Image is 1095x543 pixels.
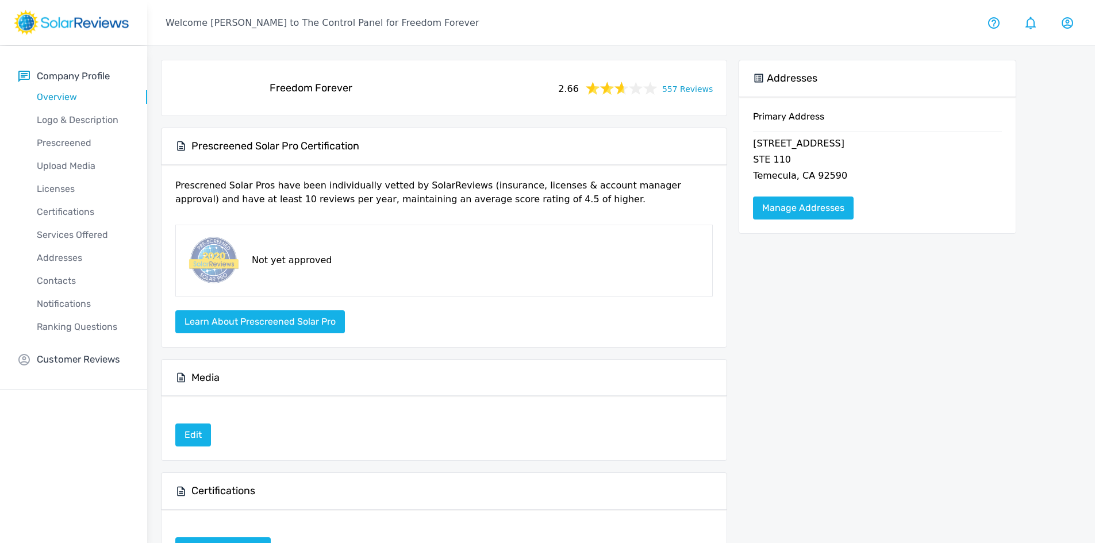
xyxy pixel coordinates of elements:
p: Not yet approved [252,253,332,267]
a: Upload Media [18,155,147,178]
p: Overview [18,90,147,104]
button: Learn about Prescreened Solar Pro [175,310,345,333]
p: Services Offered [18,228,147,242]
h5: Certifications [191,484,255,498]
p: Welcome [PERSON_NAME] to The Control Panel for Freedom Forever [166,16,479,30]
span: 2.66 [558,80,579,96]
a: Addresses [18,247,147,269]
a: Learn about Prescreened Solar Pro [175,316,345,327]
p: Certifications [18,205,147,219]
p: Company Profile [37,69,110,83]
p: Addresses [18,251,147,265]
p: Customer Reviews [37,352,120,367]
p: Notifications [18,297,147,311]
p: Ranking Questions [18,320,147,334]
a: Contacts [18,269,147,292]
a: Logo & Description [18,109,147,132]
a: Edit [175,429,211,440]
a: Prescreened [18,132,147,155]
a: Licenses [18,178,147,201]
a: Manage Addresses [753,197,854,219]
h5: Freedom Forever [270,82,352,95]
p: STE 110 [753,153,1002,169]
a: Overview [18,86,147,109]
p: Logo & Description [18,113,147,127]
a: Notifications [18,292,147,315]
h6: Primary Address [753,111,1002,132]
img: prescreened-badge.png [185,234,240,287]
p: Upload Media [18,159,147,173]
a: Ranking Questions [18,315,147,338]
p: Licenses [18,182,147,196]
a: Services Offered [18,224,147,247]
h5: Addresses [767,72,817,85]
a: Edit [175,423,211,446]
p: Contacts [18,274,147,288]
h5: Prescreened Solar Pro Certification [191,140,359,153]
p: Temecula, CA 92590 [753,169,1002,185]
h5: Media [191,371,220,384]
p: [STREET_ADDRESS] [753,137,1002,153]
p: Prescrened Solar Pros have been individually vetted by SolarReviews (insurance, licenses & accoun... [175,179,713,215]
a: Certifications [18,201,147,224]
a: 557 Reviews [662,81,713,95]
p: Prescreened [18,136,147,150]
